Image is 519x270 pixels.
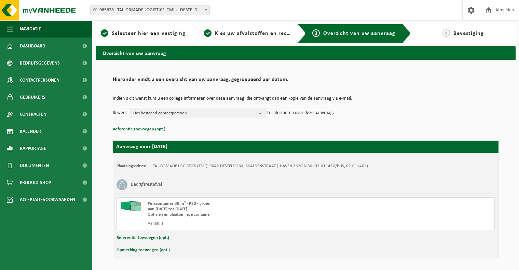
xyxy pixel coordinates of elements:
span: Overzicht van uw aanvraag [323,31,395,36]
span: Navigatie [20,20,41,38]
span: Dashboard [20,38,45,55]
h2: Hieronder vindt u een overzicht van uw aanvraag, gegroepeerd per datum. [113,77,498,86]
div: Aantal: 1 [148,221,333,226]
span: Documenten [20,157,49,174]
div: Ophalen en plaatsen lege container [148,212,333,217]
span: Contactpersonen [20,72,59,89]
span: Kies uw afvalstoffen en recipiënten [215,31,309,36]
img: HK-XP-30-GN-00.png [120,201,141,211]
button: Referentie toevoegen (opt.) [113,125,165,134]
p: te informeren over deze aanvraag. [267,108,334,118]
span: Product Shop [20,174,51,191]
span: Kalender [20,123,41,140]
button: Referentie toevoegen (opt.) [117,233,169,242]
p: Ik wens [113,108,127,118]
span: 4 [442,29,450,37]
h3: Bedrijfsrestafval [131,179,162,190]
button: Kies bestaand contactpersoon [129,108,265,118]
span: Contracten [20,106,46,123]
strong: Aanvraag voor [DATE] [116,144,167,150]
span: Acceptatievoorwaarden [20,191,75,208]
span: 01-065628 - TAILORMADE LOGISTICS (TML) - DESTELDONK [90,5,210,15]
span: Bevestiging [453,31,484,36]
span: 1 [101,29,108,37]
button: Opmerking toevoegen (opt.) [117,246,170,255]
a: 2Kies uw afvalstoffen en recipiënten [204,29,292,38]
span: Bedrijfsgegevens [20,55,60,72]
span: 2 [204,29,211,37]
a: 1Selecteer hier een vestiging [99,29,187,38]
span: Perscontainer 30 m³ - P30 - groen [148,201,210,206]
span: Rapportage [20,140,46,157]
span: 3 [312,29,320,37]
span: Selecteer hier een vestiging [112,31,186,36]
span: Gebruikers [20,89,45,106]
h2: Overzicht van uw aanvraag [96,46,516,59]
strong: Plaatsingsadres: [117,164,146,168]
span: Kies bestaand contactpersoon [133,108,256,118]
p: Indien u dit wenst kunt u een collega informeren over deze aanvraag, die ontvangt dan een kopie v... [113,96,498,101]
strong: Van [DATE] tot [DATE] [148,207,187,211]
span: 01-065628 - TAILORMADE LOGISTICS (TML) - DESTELDONK [91,5,209,15]
td: TAILORMADE LOGISTICS (TML), 9042 DESTELDONK, SKALDENSTRAAT | HAVEN 3620 N 60 (02-011462/BUS, 02-0... [153,164,368,169]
